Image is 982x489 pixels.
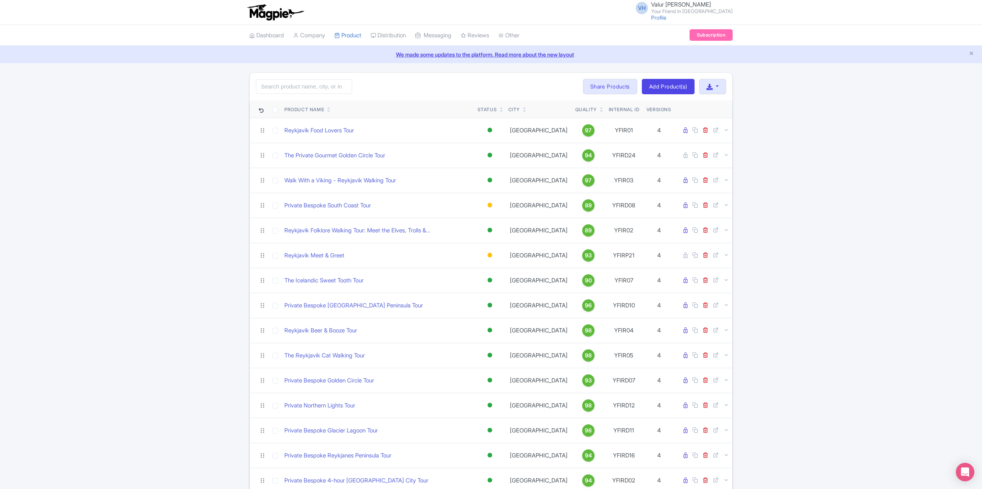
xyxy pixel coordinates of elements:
[657,377,661,384] span: 4
[575,124,601,137] a: 97
[498,25,519,46] a: Other
[284,176,396,185] a: Walk With a Viking - Reykjavik Walking Tour
[605,243,643,268] td: YFIRP21
[486,475,494,486] div: Active
[334,25,361,46] a: Product
[461,25,489,46] a: Reviews
[486,175,494,186] div: Active
[284,451,391,460] a: Private Bespoke Reykjanes Peninsula Tour
[605,418,643,443] td: YFIRD11
[969,50,974,58] button: Close announcement
[605,293,643,318] td: YFIRD10
[505,268,572,293] td: [GEOGRAPHIC_DATA]
[505,368,572,393] td: [GEOGRAPHIC_DATA]
[605,368,643,393] td: YFIRD07
[575,349,601,362] a: 98
[486,325,494,336] div: Active
[657,327,661,334] span: 4
[657,152,661,159] span: 4
[657,227,661,234] span: 4
[486,400,494,411] div: Active
[636,2,648,14] span: VH
[505,293,572,318] td: [GEOGRAPHIC_DATA]
[657,202,661,209] span: 4
[575,474,601,487] a: 94
[585,476,592,485] span: 94
[575,424,601,437] a: 98
[643,100,675,118] th: Versions
[486,250,494,261] div: Building
[245,4,305,21] img: logo-ab69f6fb50320c5b225c76a69d11143b.png
[585,176,591,185] span: 97
[284,376,374,385] a: Private Bespoke Golden Circle Tour
[284,201,371,210] a: Private Bespoke South Coast Tour
[486,375,494,386] div: Active
[585,301,592,310] span: 96
[585,126,591,135] span: 97
[605,168,643,193] td: YFIR03
[585,201,592,210] span: 89
[605,118,643,143] td: YFIR01
[631,2,733,14] a: VH Valur [PERSON_NAME] Your Friend In [GEOGRAPHIC_DATA]
[585,276,592,285] span: 90
[585,151,592,160] span: 94
[486,125,494,136] div: Active
[605,218,643,243] td: YFIR02
[505,243,572,268] td: [GEOGRAPHIC_DATA]
[605,193,643,218] td: YFIRD08
[575,274,601,287] a: 90
[657,277,661,284] span: 4
[956,463,974,481] div: Open Intercom Messenger
[651,9,733,14] small: Your Friend In [GEOGRAPHIC_DATA]
[256,79,352,94] input: Search product name, city, or interal id
[505,143,572,168] td: [GEOGRAPHIC_DATA]
[478,106,497,113] div: Status
[5,50,977,58] a: We made some updates to the platform. Read more about the new layout
[575,149,601,162] a: 94
[575,224,601,237] a: 89
[505,193,572,218] td: [GEOGRAPHIC_DATA]
[371,25,406,46] a: Distribution
[642,79,695,94] a: Add Product(s)
[505,393,572,418] td: [GEOGRAPHIC_DATA]
[249,25,284,46] a: Dashboard
[657,452,661,459] span: 4
[605,318,643,343] td: YFIR04
[505,218,572,243] td: [GEOGRAPHIC_DATA]
[657,402,661,409] span: 4
[575,174,601,187] a: 97
[605,100,643,118] th: Internal ID
[585,376,592,385] span: 93
[657,177,661,184] span: 4
[651,1,711,8] span: Valur [PERSON_NAME]
[284,326,357,335] a: Reykjavik Beer & Booze Tour
[575,399,601,412] a: 98
[284,401,355,410] a: Private Northern Lights Tour
[486,225,494,236] div: Active
[657,352,661,359] span: 4
[605,143,643,168] td: YFIRD24
[284,301,423,310] a: Private Bespoke [GEOGRAPHIC_DATA] Peninsula Tour
[657,427,661,434] span: 4
[657,252,661,259] span: 4
[486,300,494,311] div: Active
[657,302,661,309] span: 4
[284,106,324,113] div: Product Name
[575,249,601,262] a: 93
[508,106,520,113] div: City
[575,199,601,212] a: 89
[486,275,494,286] div: Active
[284,476,428,485] a: Private Bespoke 4-hour [GEOGRAPHIC_DATA] City Tour
[575,449,601,462] a: 94
[284,276,364,285] a: The Icelandic Sweet Tooth Tour
[657,477,661,484] span: 4
[585,326,592,335] span: 98
[505,418,572,443] td: [GEOGRAPHIC_DATA]
[585,226,592,235] span: 89
[284,426,378,435] a: Private Bespoke Glacier Lagoon Tour
[583,79,637,94] a: Share Products
[505,168,572,193] td: [GEOGRAPHIC_DATA]
[505,443,572,468] td: [GEOGRAPHIC_DATA]
[284,251,344,260] a: Reykjavik Meet & Greet
[585,351,592,360] span: 98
